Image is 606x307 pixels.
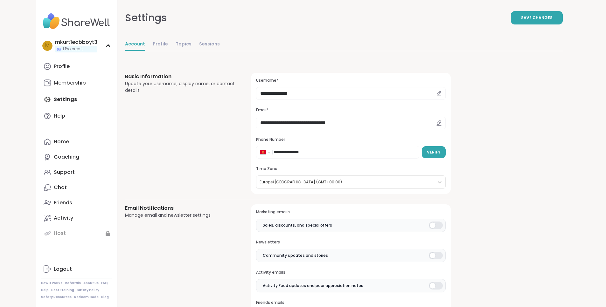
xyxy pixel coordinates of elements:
h3: Time Zone [256,166,445,172]
a: Sessions [199,38,220,51]
div: Help [54,113,65,119]
a: Host Training [51,288,74,292]
a: Membership [41,75,112,91]
div: Activity [54,215,73,222]
div: Update your username, display name, or contact details [125,80,236,94]
div: Host [54,230,66,237]
span: Community updates and stories [263,253,328,258]
a: Support [41,165,112,180]
a: Help [41,108,112,124]
div: Friends [54,199,72,206]
a: Profile [41,59,112,74]
h3: Phone Number [256,137,445,142]
span: Sales, discounts, and special offers [263,222,332,228]
button: Verify [422,146,446,158]
a: About Us [83,281,99,285]
h3: Email* [256,107,445,113]
span: Verify [427,149,441,155]
h3: Username* [256,78,445,83]
h3: Friends emails [256,300,445,305]
div: Manage email and newsletter settings [125,212,236,219]
h3: Newsletters [256,240,445,245]
h3: Marketing emails [256,209,445,215]
button: Save Changes [511,11,563,24]
img: ShareWell Nav Logo [41,10,112,32]
a: Account [125,38,145,51]
div: Logout [54,266,72,273]
h3: Activity emails [256,270,445,275]
a: Home [41,134,112,149]
a: Safety Policy [77,288,99,292]
span: Activity Feed updates and peer appreciation notes [263,283,363,289]
span: m [45,42,50,50]
a: FAQ [101,281,108,285]
a: Topics [176,38,192,51]
h3: Email Notifications [125,204,236,212]
a: Safety Resources [41,295,72,299]
div: Chat [54,184,67,191]
div: Membership [54,79,86,86]
a: Redeem Code [74,295,99,299]
div: Settings [125,10,167,25]
a: Profile [153,38,168,51]
a: Referrals [65,281,81,285]
a: Chat [41,180,112,195]
div: mkurt1eabboyt3 [55,39,97,46]
div: Coaching [54,153,79,160]
div: Support [54,169,75,176]
a: Logout [41,262,112,277]
span: 1 Pro credit [63,46,83,52]
div: Home [54,138,69,145]
a: Friends [41,195,112,210]
a: Coaching [41,149,112,165]
a: Host [41,226,112,241]
a: Activity [41,210,112,226]
h3: Basic Information [125,73,236,80]
a: How It Works [41,281,62,285]
a: Blog [101,295,109,299]
div: Profile [54,63,70,70]
a: Help [41,288,49,292]
span: Save Changes [521,15,553,21]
